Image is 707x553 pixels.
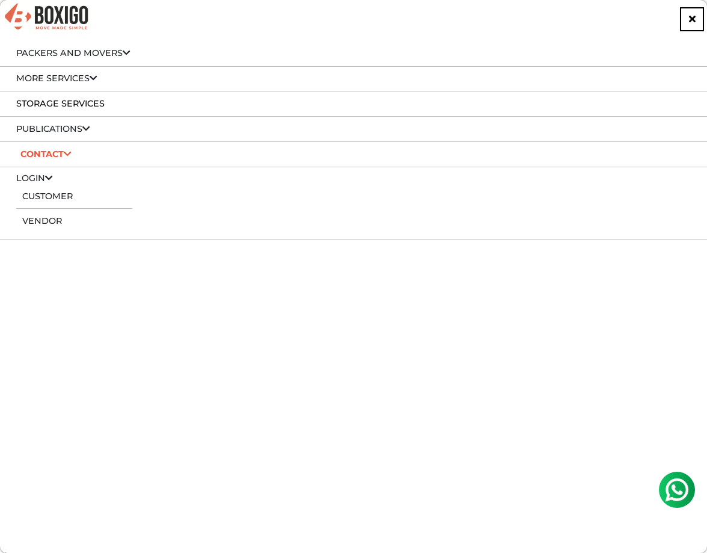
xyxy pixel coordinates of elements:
a: Login [16,173,53,184]
img: Boxigo [3,2,90,32]
a: Packers and Movers [16,48,130,58]
img: whatsapp-icon.svg [12,12,36,36]
a: Contact [16,144,75,164]
a: Customer [22,191,73,202]
a: Vendor [22,215,62,226]
a: Publications [16,123,90,134]
a: Storage Services [16,98,105,109]
a: More services [16,73,97,84]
